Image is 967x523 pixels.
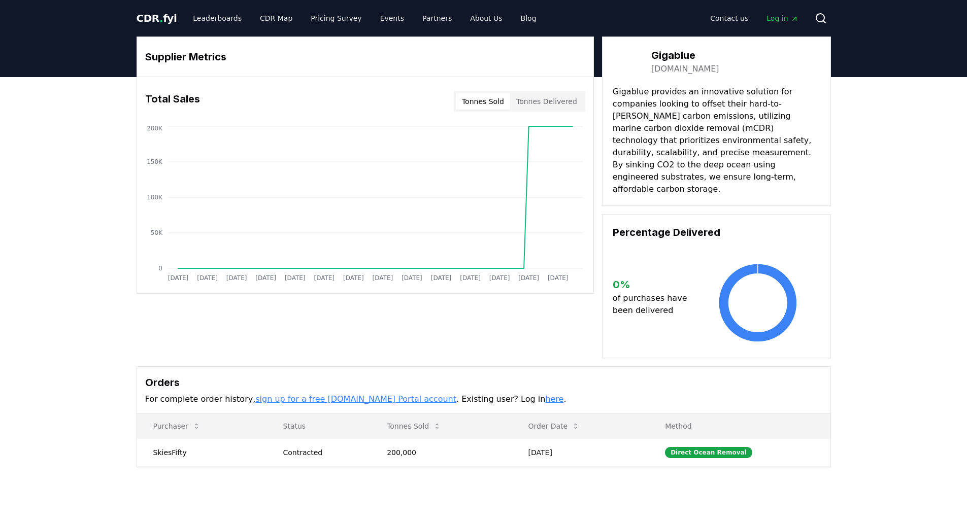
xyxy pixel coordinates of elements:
[284,274,305,282] tspan: [DATE]
[758,9,806,27] a: Log in
[147,194,163,201] tspan: 100K
[372,274,393,282] tspan: [DATE]
[613,86,820,195] p: Gigablue provides an innovative solution for companies looking to offset their hard-to-[PERSON_NA...
[613,292,695,317] p: of purchases have been delivered
[510,93,583,110] button: Tonnes Delivered
[460,274,481,282] tspan: [DATE]
[430,274,451,282] tspan: [DATE]
[371,438,512,466] td: 200,000
[414,9,460,27] a: Partners
[613,277,695,292] h3: 0 %
[665,447,752,458] div: Direct Ocean Removal
[702,9,806,27] nav: Main
[702,9,756,27] a: Contact us
[137,12,177,24] span: CDR fyi
[145,393,822,405] p: For complete order history, . Existing user? Log in .
[147,125,163,132] tspan: 200K
[766,13,798,23] span: Log in
[613,47,641,76] img: Gigablue-logo
[255,274,276,282] tspan: [DATE]
[226,274,247,282] tspan: [DATE]
[252,9,301,27] a: CDR Map
[185,9,250,27] a: Leaderboards
[651,48,719,63] h3: Gigablue
[372,9,412,27] a: Events
[402,274,422,282] tspan: [DATE]
[145,91,200,112] h3: Total Sales
[185,9,544,27] nav: Main
[545,394,563,404] a: here
[314,274,335,282] tspan: [DATE]
[343,274,364,282] tspan: [DATE]
[303,9,370,27] a: Pricing Survey
[137,11,177,25] a: CDR.fyi
[255,394,456,404] a: sign up for a free [DOMAIN_NAME] Portal account
[275,421,363,431] p: Status
[379,416,449,436] button: Tonnes Sold
[513,9,545,27] a: Blog
[197,274,218,282] tspan: [DATE]
[547,274,568,282] tspan: [DATE]
[613,225,820,240] h3: Percentage Delivered
[520,416,588,436] button: Order Date
[159,12,163,24] span: .
[283,447,363,458] div: Contracted
[518,274,539,282] tspan: [DATE]
[150,229,162,236] tspan: 50K
[651,63,719,75] a: [DOMAIN_NAME]
[489,274,510,282] tspan: [DATE]
[158,265,162,272] tspan: 0
[657,421,822,431] p: Method
[168,274,188,282] tspan: [DATE]
[456,93,510,110] button: Tonnes Sold
[145,49,585,64] h3: Supplier Metrics
[462,9,510,27] a: About Us
[145,375,822,390] h3: Orders
[145,416,209,436] button: Purchaser
[147,158,163,165] tspan: 150K
[137,438,267,466] td: SkiesFifty
[512,438,649,466] td: [DATE]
